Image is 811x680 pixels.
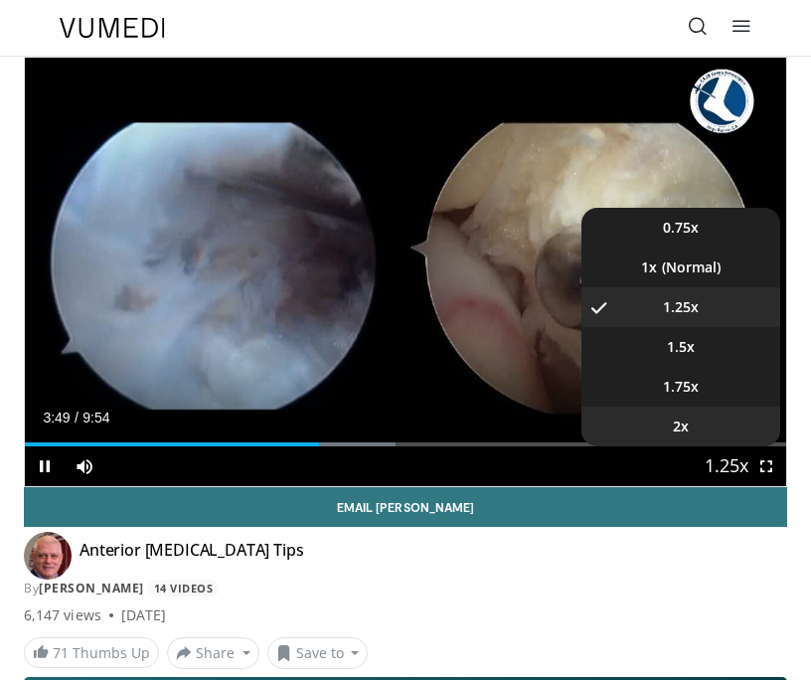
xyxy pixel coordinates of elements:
[60,18,165,38] img: VuMedi Logo
[53,643,69,662] span: 71
[147,580,220,596] a: 14 Videos
[75,410,79,425] span: /
[663,218,699,238] span: 0.75x
[24,605,101,625] span: 6,147 views
[65,446,104,486] button: Mute
[24,637,159,668] a: 71 Thumbs Up
[641,257,657,277] span: 1x
[25,58,786,486] video-js: Video Player
[267,637,369,669] button: Save to
[39,580,144,596] a: [PERSON_NAME]
[82,410,109,425] span: 9:54
[24,487,787,527] a: Email [PERSON_NAME]
[667,337,695,357] span: 1.5x
[24,580,787,597] div: By
[746,446,786,486] button: Fullscreen
[707,446,746,486] button: Playback Rate
[663,377,699,397] span: 1.75x
[43,410,70,425] span: 3:49
[80,540,304,572] h4: Anterior [MEDICAL_DATA] Tips
[167,637,259,669] button: Share
[673,417,689,436] span: 2x
[25,442,786,446] div: Progress Bar
[24,532,72,580] img: Avatar
[663,297,699,317] span: 1.25x
[25,446,65,486] button: Pause
[121,605,166,625] div: [DATE]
